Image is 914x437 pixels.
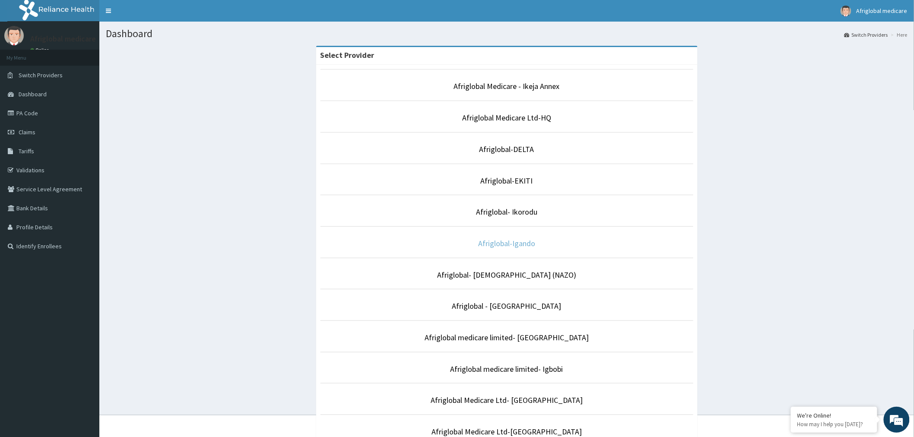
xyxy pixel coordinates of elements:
div: We're Online! [797,412,871,419]
a: Afriglobal medicare limited- Igbobi [451,364,563,374]
a: Switch Providers [844,31,888,38]
a: Afriglobal Medicare Ltd-HQ [462,113,551,123]
li: Here [889,31,908,38]
span: Tariffs [19,147,34,155]
span: Dashboard [19,90,47,98]
a: Afriglobal Medicare Ltd-[GEOGRAPHIC_DATA] [432,427,582,437]
a: Afriglobal-EKITI [481,176,533,186]
p: Afriglobal medicare [30,35,96,43]
h1: Dashboard [106,28,908,39]
strong: Select Provider [321,50,374,60]
a: Afriglobal- [DEMOGRAPHIC_DATA] (NAZO) [437,270,576,280]
span: Switch Providers [19,71,63,79]
a: Afriglobal Medicare Ltd- [GEOGRAPHIC_DATA] [431,395,583,405]
a: Afriglobal-Igando [478,238,535,248]
a: Online [30,47,51,53]
a: Afriglobal Medicare - Ikeja Annex [454,81,560,91]
span: Claims [19,128,35,136]
a: Afriglobal- Ikorodu [476,207,537,217]
img: User Image [4,26,24,45]
span: Afriglobal medicare [857,7,908,15]
a: Afriglobal - [GEOGRAPHIC_DATA] [452,301,562,311]
a: Afriglobal medicare limited- [GEOGRAPHIC_DATA] [425,332,589,342]
img: User Image [841,6,851,16]
p: How may I help you today? [797,421,871,428]
a: Afriglobal-DELTA [479,144,534,154]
